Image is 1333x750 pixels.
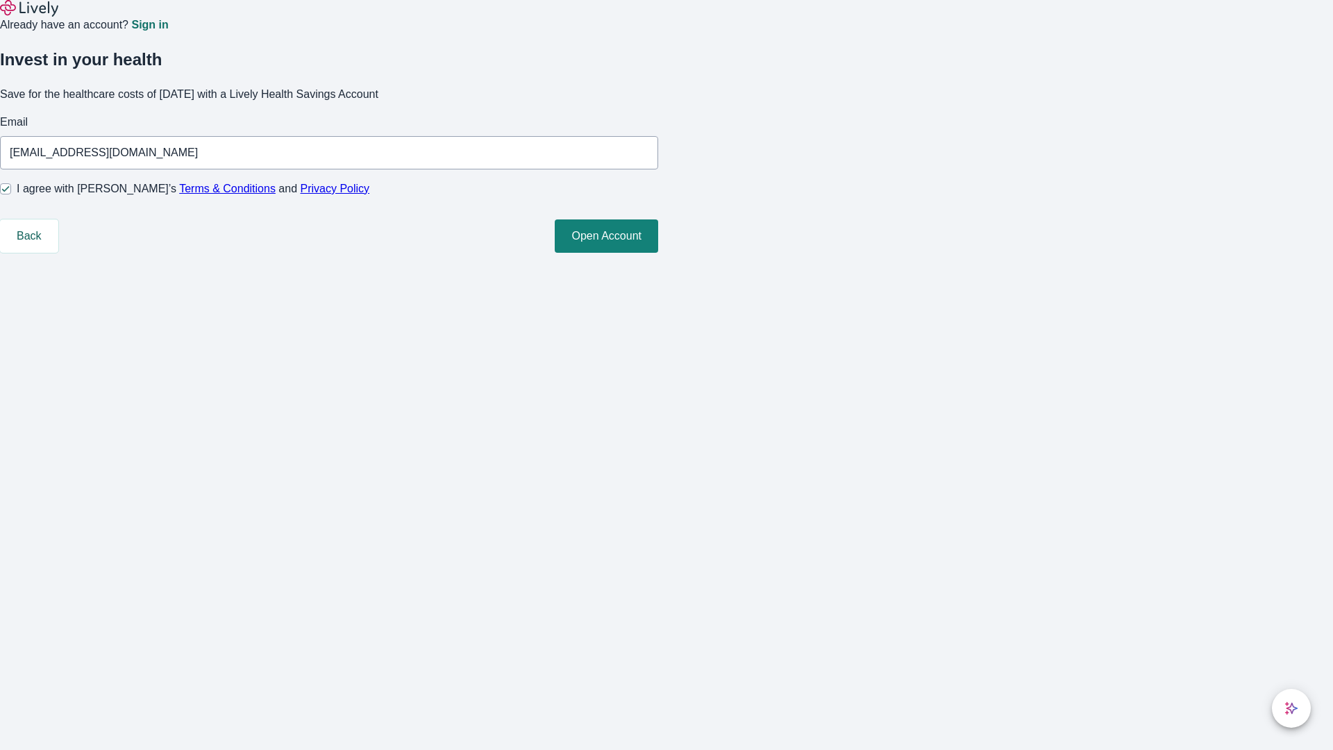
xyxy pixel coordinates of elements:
button: chat [1272,689,1311,728]
a: Sign in [131,19,168,31]
button: Open Account [555,219,658,253]
span: I agree with [PERSON_NAME]’s and [17,181,369,197]
a: Privacy Policy [301,183,370,194]
svg: Lively AI Assistant [1284,701,1298,715]
a: Terms & Conditions [179,183,276,194]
